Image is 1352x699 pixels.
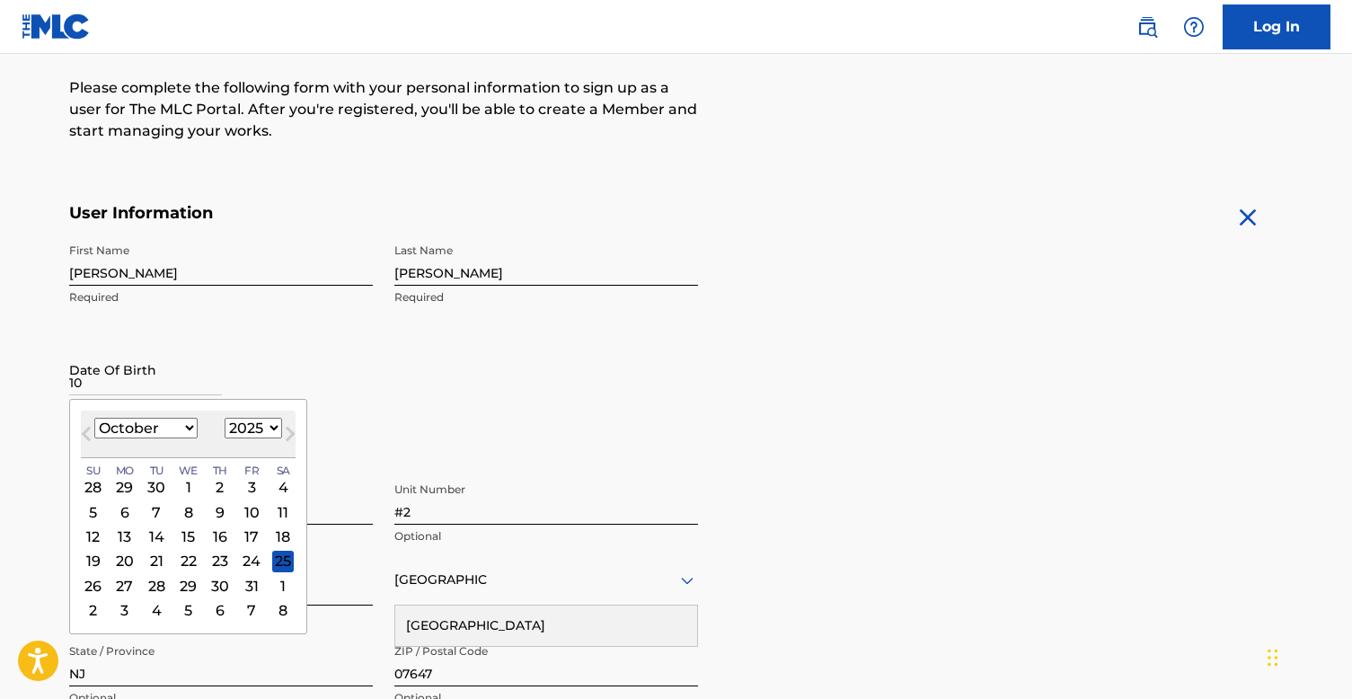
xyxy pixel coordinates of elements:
div: Choose Friday, October 31st, 2025 [241,575,262,597]
div: Choose Saturday, November 1st, 2025 [272,575,294,597]
span: Su [85,462,99,478]
div: Choose Monday, September 29th, 2025 [113,476,135,498]
div: Choose Monday, November 3rd, 2025 [113,599,135,621]
div: Choose Thursday, November 6th, 2025 [208,599,230,621]
div: Choose Date [69,399,307,634]
div: Choose Saturday, October 4th, 2025 [272,476,294,498]
div: Choose Tuesday, October 7th, 2025 [146,501,167,523]
div: Choose Sunday, September 28th, 2025 [82,476,103,498]
div: Choose Wednesday, October 1st, 2025 [177,476,199,498]
div: Help [1176,9,1212,45]
div: Choose Sunday, October 12th, 2025 [82,526,103,547]
img: MLC Logo [22,13,91,40]
div: Choose Saturday, October 25th, 2025 [272,550,294,571]
div: Choose Sunday, October 26th, 2025 [82,575,103,597]
div: Choose Friday, November 7th, 2025 [241,599,262,621]
div: Choose Friday, October 3rd, 2025 [241,476,262,498]
div: Choose Tuesday, November 4th, 2025 [146,599,167,621]
iframe: Chat Widget [1262,613,1352,699]
span: Th [212,462,226,478]
div: Choose Thursday, October 16th, 2025 [208,526,230,547]
div: Choose Friday, October 10th, 2025 [241,501,262,523]
div: Choose Tuesday, September 30th, 2025 [146,476,167,498]
span: We [178,462,197,478]
span: Sa [276,462,289,478]
div: [GEOGRAPHIC_DATA] [395,606,697,646]
div: Drag [1268,631,1278,685]
div: Choose Thursday, October 23rd, 2025 [208,550,230,571]
h5: User Information [69,203,698,224]
div: Choose Wednesday, November 5th, 2025 [177,599,199,621]
div: Choose Thursday, October 9th, 2025 [208,501,230,523]
div: Choose Saturday, November 8th, 2025 [272,599,294,621]
div: Choose Saturday, October 18th, 2025 [272,526,294,547]
div: Choose Thursday, October 2nd, 2025 [208,476,230,498]
div: Choose Friday, October 24th, 2025 [241,550,262,571]
div: Choose Sunday, October 19th, 2025 [82,550,103,571]
div: Choose Sunday, November 2nd, 2025 [82,599,103,621]
p: Required [394,289,698,305]
p: Please complete the following form with your personal information to sign up as a user for The ML... [69,77,698,142]
div: Choose Wednesday, October 8th, 2025 [177,501,199,523]
div: Choose Monday, October 27th, 2025 [113,575,135,597]
div: Choose Saturday, October 11th, 2025 [272,501,294,523]
div: Choose Tuesday, October 28th, 2025 [146,575,167,597]
div: Choose Wednesday, October 22nd, 2025 [177,550,199,571]
a: Public Search [1129,9,1165,45]
div: Choose Wednesday, October 15th, 2025 [177,526,199,547]
div: Choose Friday, October 17th, 2025 [241,526,262,547]
a: Log In [1223,4,1330,49]
div: Choose Monday, October 13th, 2025 [113,526,135,547]
div: Choose Monday, October 6th, 2025 [113,501,135,523]
h5: Personal Address [69,454,1284,474]
div: Choose Monday, October 20th, 2025 [113,550,135,571]
img: close [1233,203,1262,232]
img: search [1136,16,1158,38]
span: Fr [243,462,258,478]
div: Choose Sunday, October 5th, 2025 [82,501,103,523]
div: Month October, 2025 [81,475,296,623]
img: help [1183,16,1205,38]
button: Previous Month [72,423,101,452]
span: Mo [115,462,133,478]
div: Choose Wednesday, October 29th, 2025 [177,575,199,597]
span: Tu [149,462,163,478]
p: Optional [394,528,698,544]
div: Choose Tuesday, October 21st, 2025 [146,550,167,571]
div: Choose Thursday, October 30th, 2025 [208,575,230,597]
div: Choose Tuesday, October 14th, 2025 [146,526,167,547]
button: Next Month [276,423,305,452]
p: Required [69,289,373,305]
